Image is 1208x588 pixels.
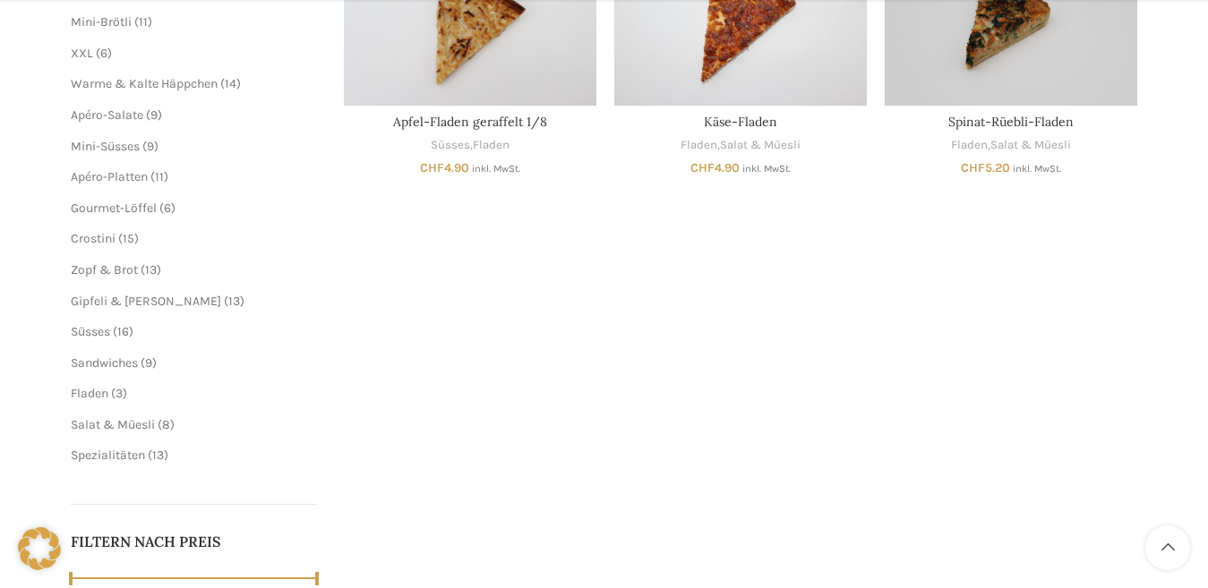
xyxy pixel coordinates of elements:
span: 6 [164,200,171,216]
a: Apéro-Salate [71,107,143,123]
bdi: 4.90 [690,160,740,175]
a: Scroll to top button [1145,525,1190,570]
span: 11 [139,14,148,30]
span: 6 [100,46,107,61]
div: , [885,137,1137,154]
a: Sandwiches [71,355,138,371]
h5: Filtern nach Preis [71,532,318,551]
a: Spinat-Rüebli-Fladen [948,114,1074,130]
span: 13 [228,294,240,309]
a: Fladen [951,137,988,154]
div: , [614,137,867,154]
span: CHF [961,160,985,175]
a: Fladen [473,137,510,154]
a: Zopf & Brot [71,262,138,277]
small: inkl. MwSt. [1013,163,1061,175]
span: 13 [145,262,157,277]
span: 9 [150,107,158,123]
a: Crostini [71,231,116,246]
a: Apéro-Platten [71,169,148,184]
span: 8 [162,417,170,432]
span: CHF [690,160,715,175]
a: Gipfeli & [PERSON_NAME] [71,294,221,309]
a: XXL [71,46,93,61]
a: Fladen [681,137,717,154]
a: Apfel-Fladen geraffelt 1/8 [393,114,547,130]
span: 3 [116,386,123,401]
a: Salat & Müesli [990,137,1071,154]
a: Käse-Fladen [704,114,777,130]
a: Gourmet-Löffel [71,200,157,216]
div: , [344,137,596,154]
span: 11 [155,169,164,184]
a: Spezialitäten [71,447,145,463]
bdi: 4.90 [420,160,469,175]
span: 9 [147,139,154,154]
a: Warme & Kalte Häppchen [71,76,218,91]
a: Süsses [71,324,110,339]
span: 9 [145,355,152,371]
small: inkl. MwSt. [472,163,520,175]
span: 14 [225,76,236,91]
span: CHF [420,160,444,175]
a: Mini-Süsses [71,139,140,154]
a: Salat & Müesli [71,417,155,432]
a: Süsses [431,137,470,154]
span: 13 [152,447,164,463]
small: inkl. MwSt. [742,163,791,175]
a: Mini-Brötli [71,14,132,30]
span: 16 [117,324,129,339]
a: Fladen [71,386,108,401]
bdi: 5.20 [961,160,1010,175]
span: 15 [123,231,134,246]
a: Salat & Müesli [720,137,801,154]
